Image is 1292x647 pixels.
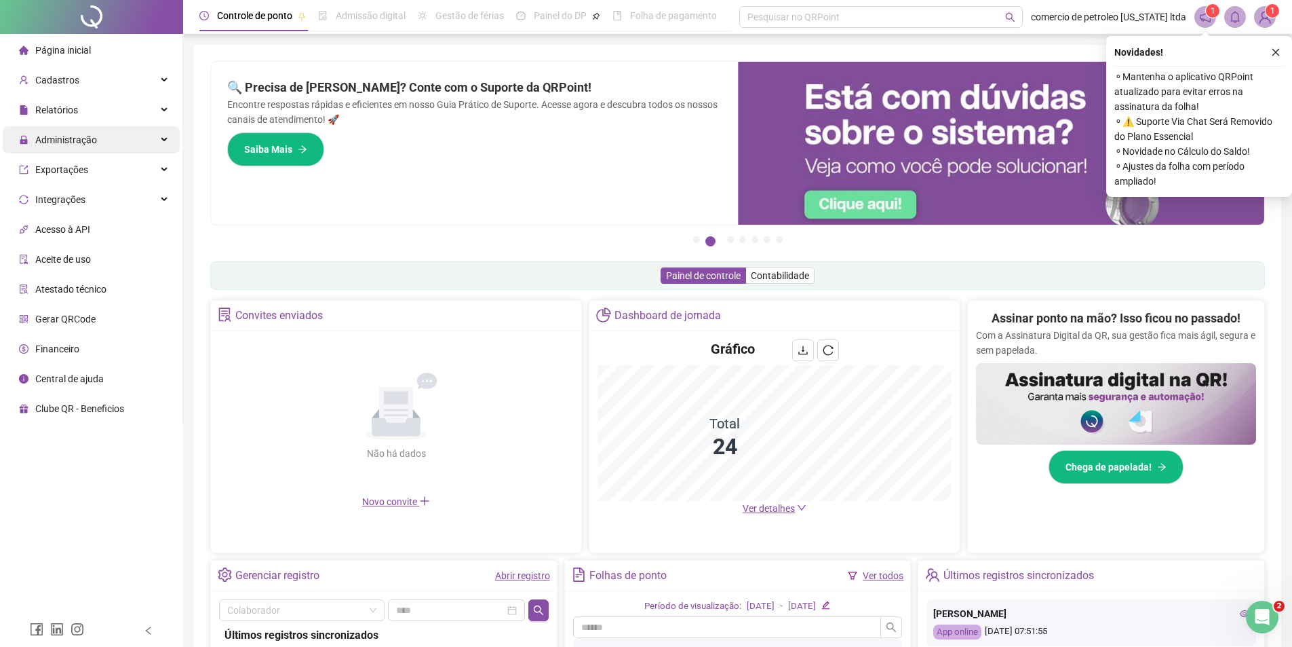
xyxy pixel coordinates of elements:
div: App online [933,625,981,640]
span: Folha de pagamento [630,10,717,21]
h2: 🔍 Precisa de [PERSON_NAME]? Conte com o Suporte da QRPoint! [227,78,722,97]
span: Administração [35,134,97,145]
span: user-add [19,75,28,85]
h2: Assinar ponto na mão? Isso ficou no passado! [992,309,1240,328]
button: 5 [751,236,758,243]
button: Chega de papelada! [1049,450,1183,484]
span: file-done [318,11,328,20]
span: facebook [30,623,43,636]
button: 7 [776,236,783,243]
button: 3 [727,236,734,243]
h4: Gráfico [711,339,755,358]
span: Saiba Mais [244,142,292,157]
div: Período de visualização: [644,599,741,614]
div: Dashboard de jornada [614,304,721,327]
span: file [19,105,28,115]
div: [DATE] [788,599,816,614]
span: Painel do DP [534,10,587,21]
span: Controle de ponto [217,10,292,21]
a: Ver todos [863,570,903,581]
span: Integrações [35,194,85,205]
span: download [798,345,808,356]
span: pushpin [298,12,306,20]
span: filter [848,571,857,580]
span: search [886,622,897,633]
span: Acesso à API [35,224,90,235]
p: Com a Assinatura Digital da QR, sua gestão fica mais ágil, segura e sem papelada. [976,328,1256,358]
span: team [925,568,939,582]
div: - [780,599,783,614]
span: sun [418,11,427,20]
div: Últimos registros sincronizados [943,564,1094,587]
span: Ver detalhes [743,503,795,514]
button: Saiba Mais [227,132,324,166]
span: search [533,605,544,616]
span: info-circle [19,374,28,384]
span: Painel de controle [666,270,741,281]
sup: Atualize o seu contato no menu Meus Dados [1266,4,1279,18]
span: Gerar QRCode [35,314,96,325]
span: edit [821,601,830,610]
span: Admissão digital [336,10,406,21]
div: Não há dados [334,446,458,461]
iframe: Intercom live chat [1246,601,1278,633]
span: bell [1229,11,1241,23]
img: banner%2F0cf4e1f0-cb71-40ef-aa93-44bd3d4ee559.png [738,62,1265,225]
span: gift [19,404,28,413]
span: ⚬ ⚠️ Suporte Via Chat Será Removido do Plano Essencial [1114,114,1284,144]
div: Últimos registros sincronizados [224,627,543,644]
span: qrcode [19,314,28,324]
span: instagram [71,623,84,636]
span: Financeiro [35,344,79,354]
span: left [144,626,153,635]
span: clock-circle [199,11,209,20]
button: 1 [693,236,700,243]
div: Gerenciar registro [235,564,319,587]
span: api [19,225,28,234]
span: Novo convite [362,496,430,507]
p: Encontre respostas rápidas e eficientes em nosso Guia Prático de Suporte. Acesse agora e descubra... [227,97,722,127]
span: export [19,165,28,174]
span: pushpin [592,12,600,20]
span: reload [823,345,834,356]
span: arrow-right [298,145,307,154]
div: Folhas de ponto [589,564,667,587]
span: book [612,11,622,20]
span: Contabilidade [751,270,809,281]
button: 2 [705,236,716,246]
img: 73580 [1255,7,1275,27]
span: dashboard [516,11,526,20]
span: Aceite de uso [35,254,91,265]
span: linkedin [50,623,64,636]
span: 2 [1274,601,1285,612]
div: [DATE] [747,599,775,614]
span: solution [218,308,232,322]
span: ⚬ Mantenha o aplicativo QRPoint atualizado para evitar erros na assinatura da folha! [1114,69,1284,114]
span: Novidades ! [1114,45,1163,60]
span: 1 [1211,6,1215,16]
span: Relatórios [35,105,78,115]
span: 1 [1270,6,1275,16]
span: plus [419,496,430,506]
img: banner%2F02c71560-61a6-44d4-94b9-c8ab97240462.png [976,363,1256,445]
span: eye [1240,609,1249,618]
span: arrow-right [1157,462,1167,472]
span: pie-chart [596,308,610,322]
div: [PERSON_NAME] [933,606,1249,621]
span: lock [19,135,28,145]
span: notification [1199,11,1211,23]
span: ⚬ Novidade no Cálculo do Saldo! [1114,144,1284,159]
span: Página inicial [35,45,91,56]
span: search [1005,12,1015,22]
button: 6 [764,236,770,243]
span: Clube QR - Beneficios [35,403,124,414]
span: dollar [19,344,28,354]
span: ⚬ Ajustes da folha com período ampliado! [1114,159,1284,189]
div: Convites enviados [235,304,323,327]
a: Ver detalhes down [743,503,806,514]
div: [DATE] 07:51:55 [933,625,1249,640]
span: down [797,503,806,513]
span: file-text [572,568,586,582]
span: audit [19,255,28,264]
span: Atestado técnico [35,284,106,295]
